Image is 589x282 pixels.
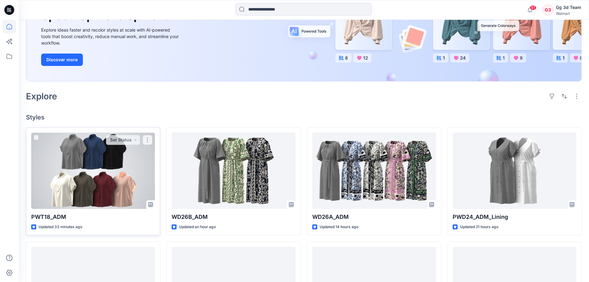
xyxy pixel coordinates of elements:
a: WD26A_ADM [312,132,436,209]
a: PWT18_ADM [31,132,155,209]
p: WD26B_ADM [172,213,295,221]
p: Updated 14 hours ago [320,224,358,230]
p: Updated an hour ago [179,224,216,230]
a: Discover more [41,54,180,66]
p: PWT18_ADM [31,213,155,221]
span: 41 [530,5,536,10]
h4: Styles [26,114,582,121]
a: WD26B_ADM [172,132,295,209]
p: PWD24_ADM_Lining [453,213,576,221]
a: PWD24_ADM_Lining [453,132,576,209]
div: Gg 3d Team [556,4,581,11]
div: Explore ideas faster and recolor styles at scale with AI-powered tools that boost creativity, red... [41,27,180,46]
p: Updated 33 minutes ago [39,224,82,230]
p: WD26A_ADM [312,213,436,221]
p: Updated 21 hours ago [460,224,498,230]
h2: Explore [26,91,57,101]
div: Walmart [556,11,581,16]
div: G3 [542,4,553,15]
button: Discover more [41,54,83,66]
